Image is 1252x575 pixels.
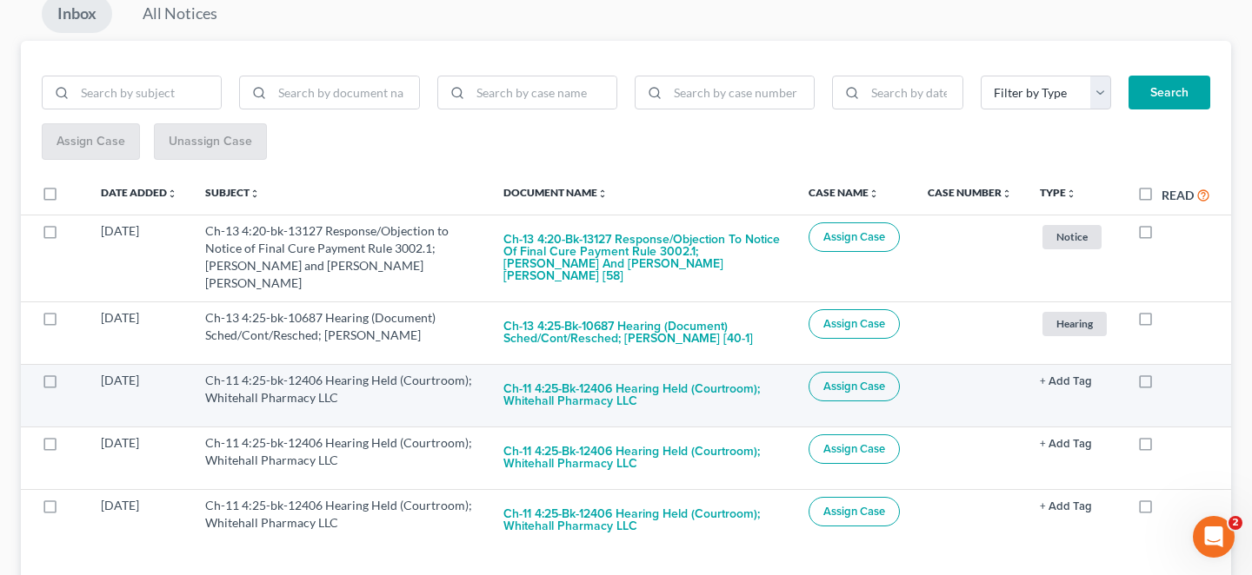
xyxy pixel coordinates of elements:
button: Ch-13 4:25-bk-10687 Hearing (Document) Sched/Cont/Resched; [PERSON_NAME] [40-1] [503,309,781,356]
i: unfold_more [250,188,260,199]
i: unfold_more [1066,188,1076,199]
a: + Add Tag [1040,434,1109,452]
td: [DATE] [87,489,191,552]
button: + Add Tag [1040,501,1092,512]
i: unfold_more [167,188,177,199]
button: Assign Case [809,309,900,339]
a: Typeunfold_more [1040,186,1076,199]
iframe: Intercom live chat [1193,516,1235,558]
span: Assign Case [823,380,885,393]
td: [DATE] [87,364,191,426]
td: [DATE] [87,215,191,301]
td: [DATE] [87,301,191,364]
input: Search by date [865,76,962,109]
span: Assign Case [823,505,885,519]
input: Search by subject [75,76,221,109]
i: unfold_more [869,188,879,199]
button: Ch-11 4:25-bk-12406 Hearing Held (Courtroom); Whitehall Pharmacy LLC [503,372,781,419]
td: Ch-11 4:25-bk-12406 Hearing Held (Courtroom); Whitehall Pharmacy LLC [191,426,489,489]
a: Subjectunfold_more [205,186,260,199]
button: Assign Case [809,222,900,252]
a: Case Nameunfold_more [809,186,879,199]
span: Hearing [1042,312,1107,335]
span: Assign Case [823,442,885,456]
a: Notice [1040,222,1109,251]
a: + Add Tag [1040,497,1109,514]
button: Search [1129,76,1210,110]
input: Search by case name [470,76,616,109]
span: Notice [1042,225,1102,248]
a: Hearing [1040,309,1109,338]
td: Ch-13 4:20-bk-13127 Response/Objection to Notice of Final Cure Payment Rule 3002.1; [PERSON_NAME]... [191,215,489,301]
button: Ch-13 4:20-bk-13127 Response/Objection to Notice of Final Cure Payment Rule 3002.1; [PERSON_NAME]... [503,222,781,294]
span: Assign Case [823,317,885,331]
i: unfold_more [597,188,608,199]
a: Date Addedunfold_more [101,186,177,199]
button: + Add Tag [1040,376,1092,387]
i: unfold_more [1002,188,1012,199]
button: Ch-11 4:25-bk-12406 Hearing Held (Courtroom); Whitehall Pharmacy LLC [503,497,781,544]
button: + Add Tag [1040,439,1092,450]
td: [DATE] [87,426,191,489]
td: Ch-13 4:25-bk-10687 Hearing (Document) Sched/Cont/Resched; [PERSON_NAME] [191,301,489,364]
button: Assign Case [809,497,900,526]
span: 2 [1229,516,1242,530]
span: Assign Case [823,230,885,244]
input: Search by case number [668,76,814,109]
button: Assign Case [809,372,900,401]
button: Ch-11 4:25-bk-12406 Hearing Held (Courtroom); Whitehall Pharmacy LLC [503,434,781,481]
a: + Add Tag [1040,372,1109,389]
td: Ch-11 4:25-bk-12406 Hearing Held (Courtroom); Whitehall Pharmacy LLC [191,364,489,426]
a: Document Nameunfold_more [503,186,608,199]
td: Ch-11 4:25-bk-12406 Hearing Held (Courtroom); Whitehall Pharmacy LLC [191,489,489,552]
button: Assign Case [809,434,900,464]
a: Case Numberunfold_more [928,186,1012,199]
label: Read [1162,186,1194,204]
input: Search by document name [272,76,418,109]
